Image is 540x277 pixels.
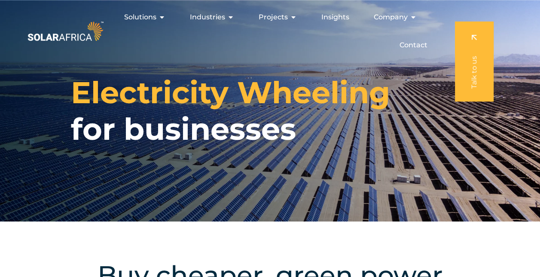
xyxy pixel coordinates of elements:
[374,12,408,22] span: Company
[190,12,225,22] span: Industries
[321,12,349,22] a: Insights
[124,12,156,22] span: Solutions
[259,12,288,22] span: Projects
[400,40,427,50] a: Contact
[71,74,390,111] span: Electricity Wheeling
[105,9,434,54] nav: Menu
[105,9,434,54] div: Menu Toggle
[71,74,390,148] h1: for businesses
